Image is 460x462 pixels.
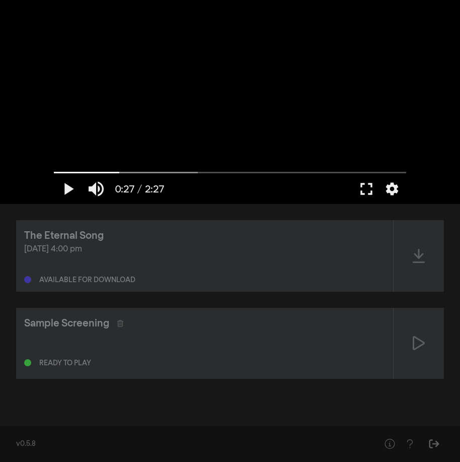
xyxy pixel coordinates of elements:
div: Available for download [39,277,135,284]
div: v0.5.8 [16,439,359,449]
button: Full screen [352,174,380,204]
button: Mute [82,174,110,204]
button: 0:27 / 2:27 [110,174,169,204]
div: Sample Screening [24,316,109,331]
button: More settings [380,174,404,204]
button: Help [379,434,400,454]
button: Sign Out [424,434,444,454]
div: The Eternal Song [24,228,104,243]
div: [DATE] 4:00 pm [24,243,385,255]
button: Help [400,434,420,454]
div: Ready to play [39,360,91,367]
button: Play [54,174,82,204]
